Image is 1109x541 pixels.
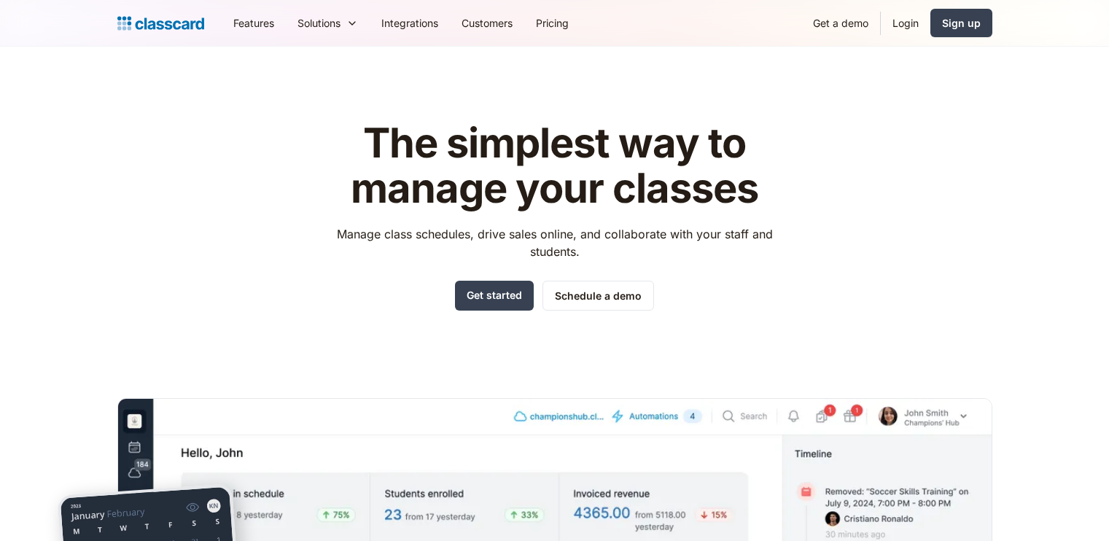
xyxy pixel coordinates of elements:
a: Sign up [930,9,992,37]
div: Solutions [297,15,341,31]
a: Logo [117,13,204,34]
a: Get a demo [801,7,880,39]
a: Customers [450,7,524,39]
h1: The simplest way to manage your classes [323,121,786,211]
div: Sign up [942,15,981,31]
a: Pricing [524,7,580,39]
p: Manage class schedules, drive sales online, and collaborate with your staff and students. [323,225,786,260]
a: Get started [455,281,534,311]
a: Schedule a demo [542,281,654,311]
a: Login [881,7,930,39]
a: Features [222,7,286,39]
a: Integrations [370,7,450,39]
